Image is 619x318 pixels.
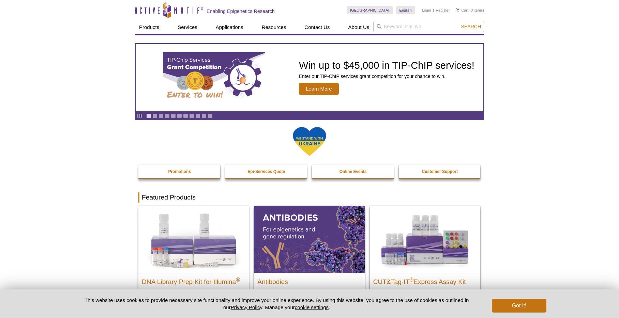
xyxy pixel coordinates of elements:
[254,206,364,309] a: All Antibodies Antibodies Application-tested antibodies for ChIP, CUT&Tag, and CUT&RUN.
[177,113,182,118] a: Go to slide 6
[422,8,431,13] a: Login
[173,21,201,34] a: Services
[189,113,194,118] a: Go to slide 8
[207,8,275,14] h2: Enabling Epigenetics Research
[136,44,483,111] a: TIP-ChIP Services Grant Competition Win up to $45,000 in TIP-ChIP services! Enter our TIP-ChIP se...
[142,289,245,309] p: Dual Index NGS Kit for ChIP-Seq, CUT&RUN, and ds methylated DNA assays.
[370,206,480,309] a: CUT&Tag-IT® Express Assay Kit CUT&Tag-IT®Express Assay Kit Less variable and higher-throughput ge...
[152,113,157,118] a: Go to slide 2
[257,289,361,303] p: Application-tested antibodies for ChIP, CUT&Tag, and CUT&RUN.
[295,304,329,310] button: cookie settings
[461,24,481,29] span: Search
[201,113,207,118] a: Go to slide 10
[138,206,249,273] img: DNA Library Prep Kit for Illumina
[236,276,240,282] sup: ®
[456,6,484,14] li: (0 items)
[492,299,546,313] button: Got it!
[146,113,151,118] a: Go to slide 1
[138,165,221,178] a: Promotions
[212,21,247,34] a: Applications
[254,206,364,273] img: All Antibodies
[171,113,176,118] a: Go to slide 5
[208,113,213,118] a: Go to slide 11
[300,21,334,34] a: Contact Us
[373,275,477,285] h2: CUT&Tag-IT Express Assay Kit
[135,21,163,34] a: Products
[339,169,367,174] strong: Online Events
[399,165,481,178] a: Customer Support
[138,192,481,203] h2: Featured Products
[347,6,393,14] a: [GEOGRAPHIC_DATA]
[158,113,164,118] a: Go to slide 3
[299,83,339,95] span: Learn More
[396,6,415,14] a: English
[137,113,142,118] a: Toggle autoplay
[299,60,474,70] h2: Win up to $45,000 in TIP-ChIP services!
[183,113,188,118] a: Go to slide 7
[195,113,200,118] a: Go to slide 9
[73,297,481,311] p: This website uses cookies to provide necessary site functionality and improve your online experie...
[165,113,170,118] a: Go to slide 4
[138,206,249,316] a: DNA Library Prep Kit for Illumina DNA Library Prep Kit for Illumina® Dual Index NGS Kit for ChIP-...
[231,304,262,310] a: Privacy Policy
[247,169,285,174] strong: Epi-Services Quote
[373,21,484,32] input: Keyword, Cat. No.
[168,169,191,174] strong: Promotions
[163,52,265,103] img: TIP-ChIP Services Grant Competition
[299,73,474,79] p: Enter our TIP-ChIP services grant competition for your chance to win.
[433,6,434,14] li: |
[258,21,290,34] a: Resources
[225,165,308,178] a: Epi-Services Quote
[257,275,361,285] h2: Antibodies
[459,23,483,30] button: Search
[436,8,450,13] a: Register
[422,169,458,174] strong: Customer Support
[373,289,477,303] p: Less variable and higher-throughput genome-wide profiling of histone marks​.
[312,165,394,178] a: Online Events
[456,8,459,12] img: Your Cart
[456,8,468,13] a: Cart
[136,44,483,111] article: TIP-ChIP Services Grant Competition
[409,276,413,282] sup: ®
[370,206,480,273] img: CUT&Tag-IT® Express Assay Kit
[292,126,327,157] img: We Stand With Ukraine
[344,21,374,34] a: About Us
[142,275,245,285] h2: DNA Library Prep Kit for Illumina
